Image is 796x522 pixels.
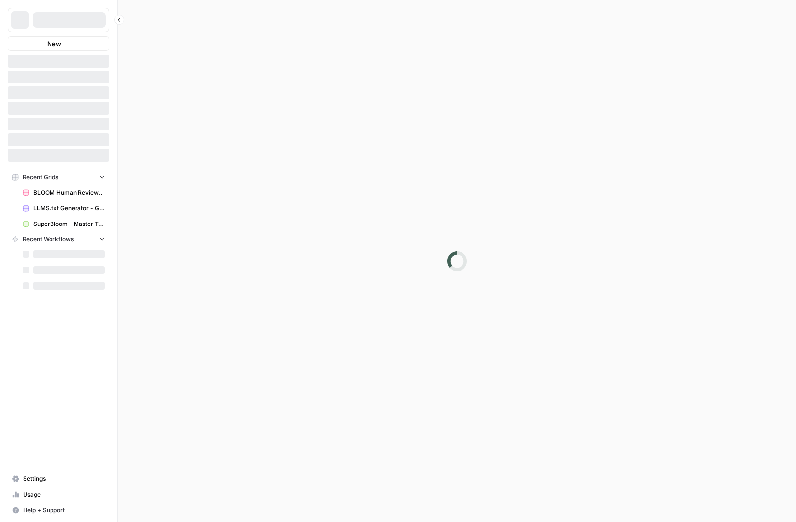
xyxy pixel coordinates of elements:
[18,200,109,216] a: LLMS.txt Generator - Grid
[8,170,109,185] button: Recent Grids
[33,220,105,228] span: SuperBloom - Master Topic List
[33,188,105,197] span: BLOOM Human Review (ver2)
[23,506,105,515] span: Help + Support
[33,204,105,213] span: LLMS.txt Generator - Grid
[47,39,61,49] span: New
[8,471,109,487] a: Settings
[23,490,105,499] span: Usage
[8,502,109,518] button: Help + Support
[23,173,58,182] span: Recent Grids
[8,232,109,247] button: Recent Workflows
[23,235,74,244] span: Recent Workflows
[23,474,105,483] span: Settings
[8,36,109,51] button: New
[18,185,109,200] a: BLOOM Human Review (ver2)
[18,216,109,232] a: SuperBloom - Master Topic List
[8,487,109,502] a: Usage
